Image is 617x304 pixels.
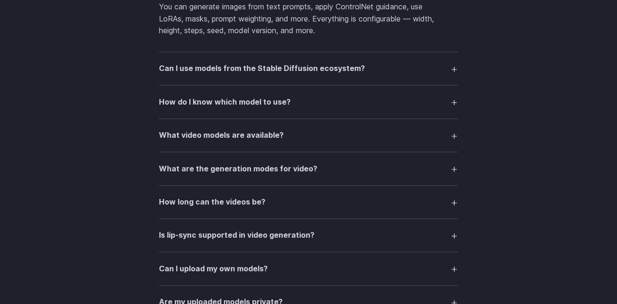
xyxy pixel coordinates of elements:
summary: Is lip-sync supported in video generation? [159,226,458,244]
p: You can generate images from text prompts, apply ControlNet guidance, use LoRAs, masks, prompt we... [159,1,458,37]
h3: Can I use models from the Stable Diffusion ecosystem? [159,63,365,75]
h3: What video models are available? [159,129,284,141]
h3: Is lip-sync supported in video generation? [159,229,315,241]
summary: Can I use models from the Stable Diffusion ecosystem? [159,60,458,78]
h3: How long can the videos be? [159,196,265,208]
summary: Can I upload my own models? [159,260,458,277]
h3: Can I upload my own models? [159,263,268,275]
summary: How do I know which model to use? [159,93,458,111]
summary: What video models are available? [159,127,458,144]
h3: How do I know which model to use? [159,96,291,108]
summary: What are the generation modes for video? [159,160,458,177]
summary: How long can the videos be? [159,193,458,211]
h3: What are the generation modes for video? [159,163,317,175]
